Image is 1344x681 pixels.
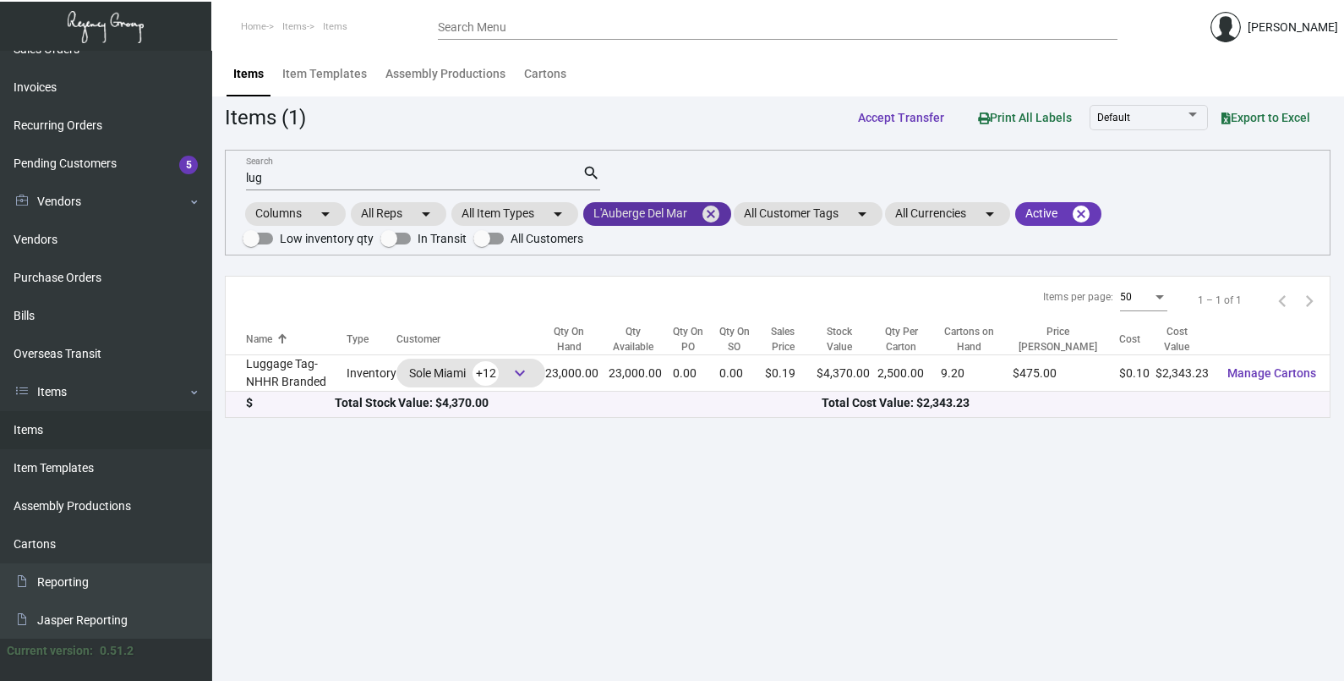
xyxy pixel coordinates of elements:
[315,204,336,224] mat-icon: arrow_drop_down
[280,228,374,249] span: Low inventory qty
[246,332,347,347] div: Name
[765,324,801,354] div: Sales Price
[245,202,346,226] mat-chip: Columns
[418,228,467,249] span: In Transit
[941,324,997,354] div: Cartons on Hand
[233,65,264,83] div: Items
[1043,289,1113,305] div: Items per page:
[1013,324,1119,354] div: Price [PERSON_NAME]
[1015,202,1101,226] mat-chip: Active
[1214,358,1330,388] button: Manage Cartons
[1156,324,1215,354] div: Cost Value
[877,355,942,392] td: 2,500.00
[510,363,530,383] span: keyboard_arrow_down
[877,324,942,354] div: Qty Per Carton
[719,324,765,354] div: Qty On SO
[323,21,347,32] span: Items
[609,324,674,354] div: Qty Available
[226,355,347,392] td: Luggage Tag- NHHR Branded
[719,324,750,354] div: Qty On SO
[1269,287,1296,314] button: Previous page
[1210,12,1241,42] img: admin@bootstrapmaster.com
[673,324,719,354] div: Qty On PO
[335,394,822,412] div: Total Stock Value: $4,370.00
[396,324,545,355] th: Customer
[1071,204,1091,224] mat-icon: cancel
[351,202,446,226] mat-chip: All Reps
[858,111,944,124] span: Accept Transfer
[416,204,436,224] mat-icon: arrow_drop_down
[964,102,1085,133] button: Print All Labels
[511,228,583,249] span: All Customers
[673,324,704,354] div: Qty On PO
[1156,355,1215,392] td: $2,343.23
[1156,324,1199,354] div: Cost Value
[1097,112,1130,124] span: Default
[844,102,958,133] button: Accept Transfer
[817,324,862,354] div: Stock Value
[817,355,877,392] td: $4,370.00
[583,202,731,226] mat-chip: L'Auberge Del Mar
[409,360,533,386] div: Sole Miami
[1227,366,1316,380] span: Manage Cartons
[545,324,609,354] div: Qty On Hand
[765,355,817,392] td: $0.19
[582,163,600,184] mat-icon: search
[1248,19,1338,36] div: [PERSON_NAME]
[347,332,369,347] div: Type
[1221,111,1310,124] span: Export to Excel
[978,111,1072,124] span: Print All Labels
[282,21,307,32] span: Items
[225,102,306,133] div: Items (1)
[980,204,1000,224] mat-icon: arrow_drop_down
[852,204,872,224] mat-icon: arrow_drop_down
[941,355,1013,392] td: 9.20
[719,355,765,392] td: 0.00
[885,202,1010,226] mat-chip: All Currencies
[1013,355,1119,392] td: $475.00
[347,332,396,347] div: Type
[1119,332,1156,347] div: Cost
[822,394,1309,412] div: Total Cost Value: $2,343.23
[545,355,609,392] td: 23,000.00
[548,204,568,224] mat-icon: arrow_drop_down
[734,202,882,226] mat-chip: All Customer Tags
[765,324,817,354] div: Sales Price
[1120,291,1132,303] span: 50
[1119,332,1140,347] div: Cost
[241,21,266,32] span: Home
[545,324,593,354] div: Qty On Hand
[1119,355,1156,392] td: $0.10
[282,65,367,83] div: Item Templates
[1208,102,1324,133] button: Export to Excel
[1120,292,1167,304] mat-select: Items per page:
[877,324,926,354] div: Qty Per Carton
[246,332,272,347] div: Name
[1198,293,1242,308] div: 1 – 1 of 1
[246,394,335,412] div: $
[609,324,658,354] div: Qty Available
[524,65,566,83] div: Cartons
[451,202,578,226] mat-chip: All Item Types
[673,355,719,392] td: 0.00
[473,361,499,386] span: +12
[1296,287,1323,314] button: Next page
[1013,324,1104,354] div: Price [PERSON_NAME]
[7,642,93,660] div: Current version:
[817,324,877,354] div: Stock Value
[385,65,505,83] div: Assembly Productions
[609,355,674,392] td: 23,000.00
[701,204,721,224] mat-icon: cancel
[347,355,396,392] td: Inventory
[941,324,1013,354] div: Cartons on Hand
[100,642,134,660] div: 0.51.2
